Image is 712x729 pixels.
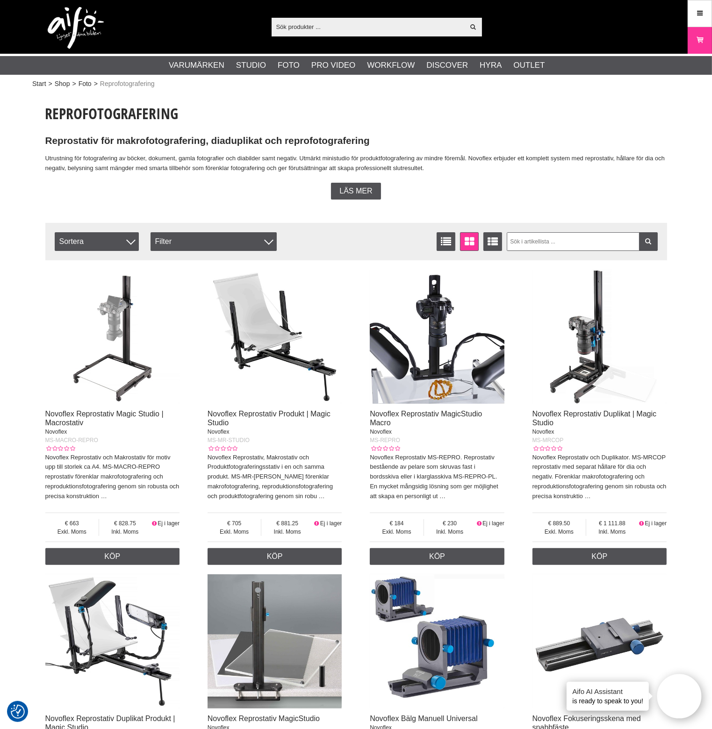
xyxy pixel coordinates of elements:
input: Sök produkter ... [272,20,465,34]
span: > [94,79,98,89]
span: MS-MR-STUDIO [208,437,250,443]
span: Inkl. Moms [586,528,638,536]
img: Novoflex Reprostativ Duplikat Produkt | Magic Studio [45,574,180,709]
span: 1 111.88 [586,519,638,528]
div: Kundbetyg: 0 [532,444,562,453]
a: Novoflex Reprostativ Magic Studio | Macrostativ [45,410,164,427]
span: Läs mer [339,187,372,195]
a: Fönstervisning [460,232,479,251]
i: Ej i lager [313,520,320,527]
a: Novoflex Reprostativ Duplikat | Magic Studio [532,410,657,427]
span: 881.25 [261,519,313,528]
span: > [72,79,76,89]
img: Novoflex Bälg Manuell Universal [370,574,504,709]
span: 705 [208,519,261,528]
a: Köp [45,548,180,565]
p: Novoflex Reprostativ, Makrostativ och Produktfotograferingsstativ i en och samma produkt. MS-MR-[... [208,453,342,501]
input: Sök i artikellista ... [507,232,658,251]
div: is ready to speak to you! [567,682,649,711]
a: Discover [426,59,468,71]
div: Kundbetyg: 0 [45,444,75,453]
i: Ej i lager [638,520,645,527]
a: Köp [532,548,667,565]
a: Foto [278,59,300,71]
a: Filtrera [639,232,658,251]
span: 663 [45,519,99,528]
a: Utökad listvisning [483,232,502,251]
img: Revisit consent button [11,705,25,719]
a: Start [32,79,46,89]
div: Filter [151,232,277,251]
span: Novoflex [370,429,392,435]
span: Inkl. Moms [99,528,151,536]
img: Novoflex Reprostativ MagicStudio Macro [370,270,504,404]
span: Ej i lager [158,520,180,527]
span: MS-MRCOP [532,437,564,443]
a: Novoflex Reprostativ MagicStudio [208,715,320,722]
a: Workflow [367,59,415,71]
a: … [585,493,591,500]
span: Exkl. Moms [370,528,424,536]
span: Novoflex [208,429,230,435]
img: Novoflex Reprostativ Produkt | Magic Studio [208,270,342,404]
img: Novoflex Reprostativ Duplikat | Magic Studio [532,270,667,404]
span: MS-MACRO-REPRO [45,437,98,443]
a: … [101,493,107,500]
h4: Aifo AI Assistant [572,686,643,696]
h2: Reprostativ för makrofotografering, diaduplikat och reprofotografering [45,134,667,148]
span: > [49,79,52,89]
a: Studio [236,59,266,71]
a: Novoflex Reprostativ MagicStudio Macro [370,410,482,427]
span: Novoflex [532,429,554,435]
span: Inkl. Moms [261,528,313,536]
i: Ej i lager [475,520,482,527]
span: Exkl. Moms [208,528,261,536]
a: … [319,493,325,500]
a: Varumärken [169,59,224,71]
p: Novoflex Reprostativ och Makrostativ för motiv upp till storlek ca A4. MS-MACRO-REPRO reprostativ... [45,453,180,501]
a: … [439,493,446,500]
span: MS-REPRO [370,437,400,443]
span: 828.75 [99,519,151,528]
h1: Reprofotografering [45,103,667,124]
span: Ej i lager [320,520,342,527]
img: Novoflex Reprostativ MagicStudio [208,574,342,709]
a: Pro Video [311,59,355,71]
p: Novoflex Reprostativ och Duplikator. MS-MRCOP reprostativ med separat hållare för dia och negativ... [532,453,667,501]
a: Köp [208,548,342,565]
a: Listvisning [437,232,455,251]
a: Novoflex Reprostativ Produkt | Magic Studio [208,410,331,427]
span: 230 [424,519,476,528]
span: Inkl. Moms [424,528,476,536]
i: Ej i lager [151,520,158,527]
img: Novoflex Fokuseringsskena med snabbfäste [532,574,667,709]
a: Novoflex Bälg Manuell Universal [370,715,477,722]
img: logo.png [48,7,104,49]
span: Ej i lager [482,520,504,527]
a: Outlet [513,59,545,71]
span: Exkl. Moms [532,528,586,536]
p: Utrustning för fotografering av böcker, dokument, gamla fotografier och diabilder samt negativ. U... [45,154,667,173]
span: Sortera [55,232,139,251]
span: 889.50 [532,519,586,528]
a: Köp [370,548,504,565]
span: Ej i lager [645,520,667,527]
span: Exkl. Moms [45,528,99,536]
img: Novoflex Reprostativ Magic Studio | Macrostativ [45,270,180,404]
span: Novoflex [45,429,67,435]
div: Kundbetyg: 0 [208,444,237,453]
a: Shop [55,79,70,89]
p: Novoflex Reprostativ MS-REPRO. Reprostativ bestående av pelare som skruvas fast i bordsskiva elle... [370,453,504,501]
span: Reprofotografering [100,79,155,89]
button: Samtyckesinställningar [11,703,25,720]
span: 184 [370,519,424,528]
a: Hyra [480,59,502,71]
a: Foto [79,79,92,89]
div: Kundbetyg: 0 [370,444,400,453]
